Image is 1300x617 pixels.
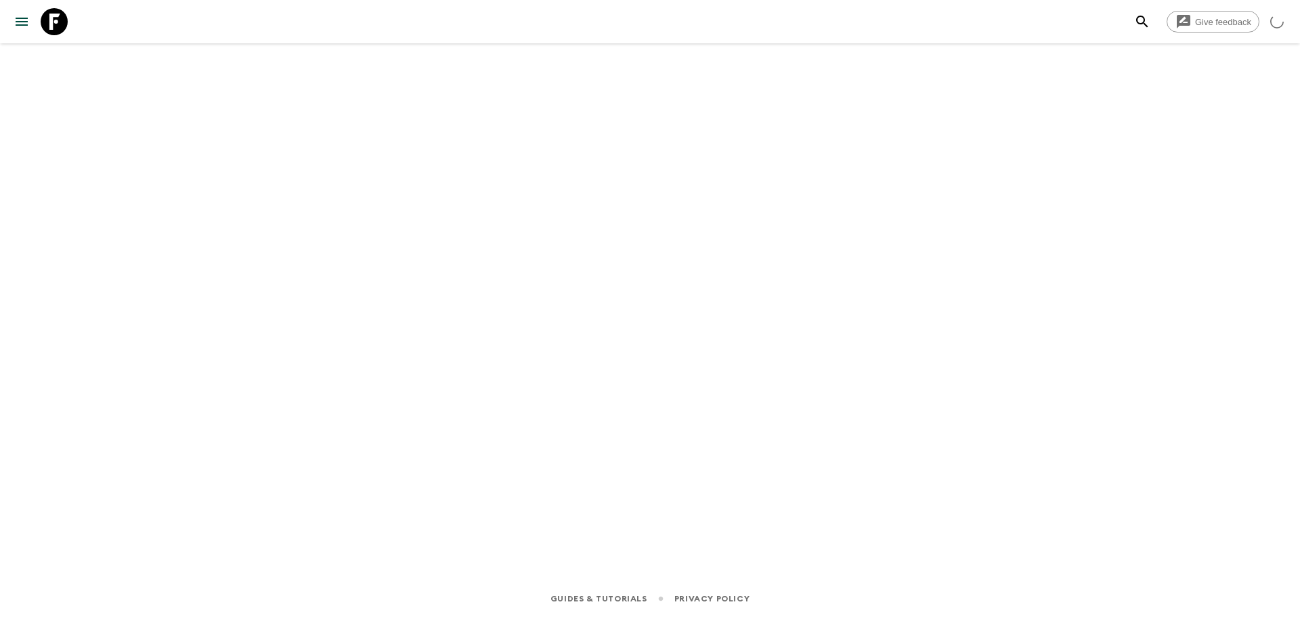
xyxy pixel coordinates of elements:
a: Give feedback [1167,11,1259,33]
a: Guides & Tutorials [550,591,647,606]
button: menu [8,8,35,35]
span: Give feedback [1188,17,1259,27]
a: Privacy Policy [674,591,750,606]
button: search adventures [1129,8,1156,35]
